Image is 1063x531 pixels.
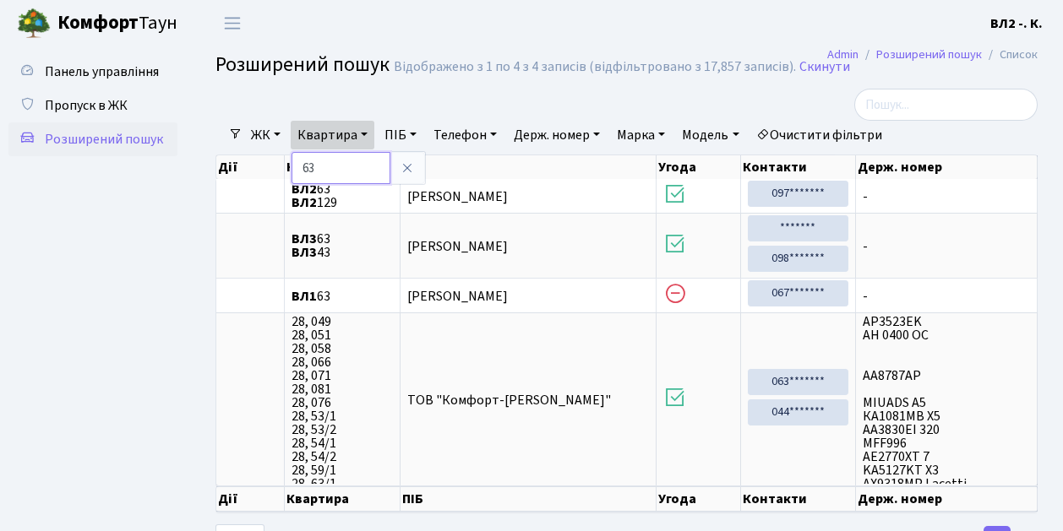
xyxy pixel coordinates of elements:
[244,121,287,149] a: ЖК
[292,232,393,259] span: 63 43
[216,486,285,512] th: Дії
[863,240,1030,253] span: -
[407,287,508,306] span: [PERSON_NAME]
[610,121,672,149] a: Марка
[741,486,856,512] th: Контакти
[291,121,374,149] a: Квартира
[45,96,128,115] span: Пропуск в ЖК
[292,182,393,209] span: 63 129
[876,46,982,63] a: Розширений пошук
[802,37,1063,73] nav: breadcrumb
[401,486,657,512] th: ПІБ
[407,391,611,409] span: ТОВ "Комфорт-[PERSON_NAME]"
[45,130,163,149] span: Розширений пошук
[211,9,253,37] button: Переключити навігацію
[292,243,317,262] b: ВЛ3
[292,180,317,198] b: ВЛ2
[292,230,317,248] b: ВЛ3
[507,121,607,149] a: Держ. номер
[216,155,285,179] th: Дії
[863,290,1030,303] span: -
[657,486,740,512] th: Угода
[427,121,504,149] a: Телефон
[394,59,796,75] div: Відображено з 1 по 4 з 4 записів (відфільтровано з 17,857 записів).
[854,89,1038,121] input: Пошук...
[657,155,740,179] th: Угода
[292,193,317,212] b: ВЛ2
[292,290,393,303] span: 63
[8,122,177,156] a: Розширений пошук
[57,9,139,36] b: Комфорт
[292,287,317,306] b: ВЛ1
[750,121,889,149] a: Очистити фільтри
[990,14,1043,33] b: ВЛ2 -. К.
[215,50,390,79] span: Розширений пошук
[741,155,856,179] th: Контакти
[285,486,401,512] th: Квартира
[8,89,177,122] a: Пропуск в ЖК
[799,59,850,75] a: Скинути
[57,9,177,38] span: Таун
[292,315,393,484] span: 28, 049 28, 051 28, 058 28, 066 28, 071 28, 081 28, 076 28, 53/1 28, 53/2 28, 54/1 28, 54/2 28, 5...
[856,486,1038,512] th: Держ. номер
[401,155,657,179] th: ПІБ
[863,315,1030,484] span: AP3523EK АН 0400 ОС АА8787АР MIUADS A5 КА1081МВ X5 АА3830ЕІ 320 MFF996 AE2770XT 7 KA5127KT X3 AX9...
[827,46,859,63] a: Admin
[982,46,1038,64] li: Список
[990,14,1043,34] a: ВЛ2 -. К.
[863,190,1030,203] span: -
[285,155,401,179] th: Квартира
[17,7,51,41] img: logo.png
[407,237,508,256] span: [PERSON_NAME]
[407,187,508,206] span: [PERSON_NAME]
[378,121,423,149] a: ПІБ
[8,55,177,89] a: Панель управління
[675,121,745,149] a: Модель
[45,62,159,81] span: Панель управління
[856,155,1038,179] th: Держ. номер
